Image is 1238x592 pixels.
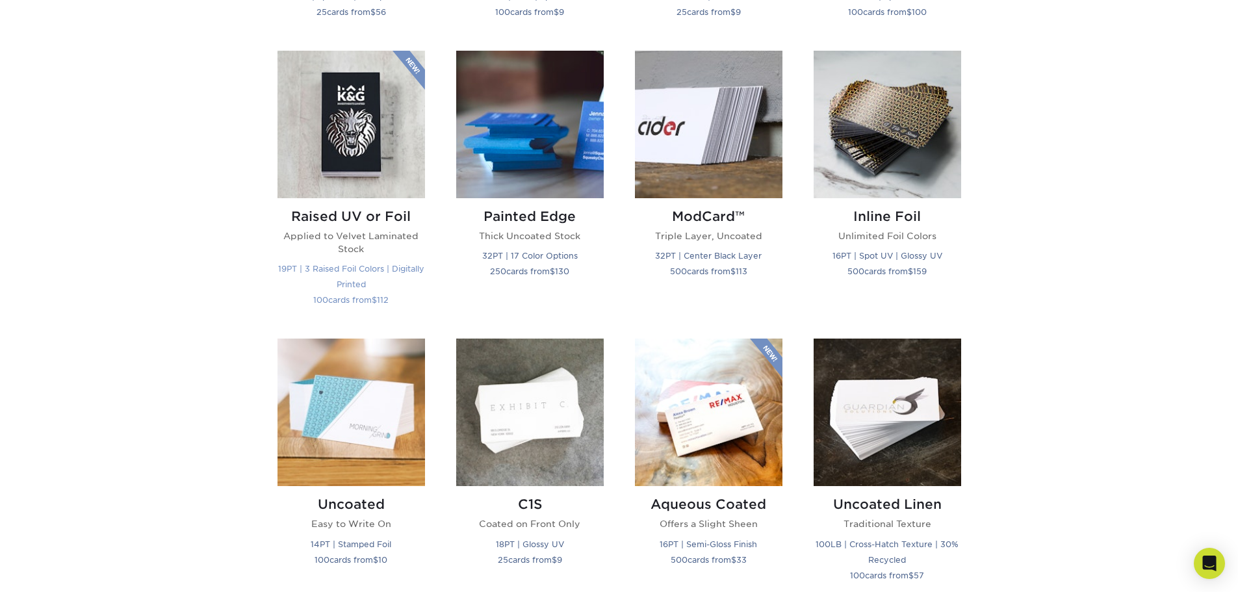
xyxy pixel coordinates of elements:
span: $ [554,7,559,17]
span: 100 [315,555,329,565]
small: cards from [316,7,386,17]
small: cards from [670,266,747,276]
span: 9 [736,7,741,17]
span: $ [373,555,378,565]
span: 9 [559,7,564,17]
img: Inline Foil Business Cards [814,51,961,198]
span: 113 [736,266,747,276]
span: 56 [376,7,386,17]
small: cards from [315,555,387,565]
small: 100LB | Cross-Hatch Texture | 30% Recycled [816,539,959,565]
span: 25 [498,555,508,565]
div: Open Intercom Messenger [1194,548,1225,579]
img: ModCard™ Business Cards [635,51,782,198]
small: cards from [677,7,741,17]
span: 112 [377,295,389,305]
span: 25 [677,7,687,17]
span: 159 [913,266,927,276]
small: cards from [850,571,924,580]
img: Painted Edge Business Cards [456,51,604,198]
h2: Uncoated Linen [814,496,961,512]
span: 10 [378,555,387,565]
small: cards from [490,266,569,276]
p: Offers a Slight Sheen [635,517,782,530]
p: Coated on Front Only [456,517,604,530]
img: Uncoated Business Cards [277,339,425,486]
small: cards from [495,7,564,17]
span: 100 [495,7,510,17]
small: 32PT | Center Black Layer [655,251,762,261]
p: Traditional Texture [814,517,961,530]
img: Uncoated Linen Business Cards [814,339,961,486]
span: 57 [914,571,924,580]
small: cards from [671,555,747,565]
a: Inline Foil Business Cards Inline Foil Unlimited Foil Colors 16PT | Spot UV | Glossy UV 500cards ... [814,51,961,324]
h2: C1S [456,496,604,512]
small: 16PT | Semi-Gloss Finish [660,539,757,549]
span: $ [730,7,736,17]
span: 500 [671,555,688,565]
span: 250 [490,266,506,276]
span: $ [370,7,376,17]
small: cards from [313,295,389,305]
span: $ [552,555,557,565]
h2: Painted Edge [456,209,604,224]
img: New Product [750,339,782,378]
span: 9 [557,555,562,565]
p: Unlimited Foil Colors [814,229,961,242]
a: Painted Edge Business Cards Painted Edge Thick Uncoated Stock 32PT | 17 Color Options 250cards fr... [456,51,604,324]
h2: ModCard™ [635,209,782,224]
span: $ [372,295,377,305]
span: $ [909,571,914,580]
span: 100 [912,7,927,17]
span: 100 [848,7,863,17]
small: 16PT | Spot UV | Glossy UV [832,251,942,261]
p: Easy to Write On [277,517,425,530]
h2: Uncoated [277,496,425,512]
img: C1S Business Cards [456,339,604,486]
small: cards from [847,266,927,276]
p: Thick Uncoated Stock [456,229,604,242]
a: ModCard™ Business Cards ModCard™ Triple Layer, Uncoated 32PT | Center Black Layer 500cards from$113 [635,51,782,324]
span: 100 [850,571,865,580]
small: cards from [498,555,562,565]
small: 32PT | 17 Color Options [482,251,578,261]
span: $ [907,7,912,17]
span: 130 [555,266,569,276]
span: 500 [847,266,864,276]
p: Triple Layer, Uncoated [635,229,782,242]
h2: Inline Foil [814,209,961,224]
small: 14PT | Stamped Foil [311,539,391,549]
span: 25 [316,7,327,17]
small: cards from [848,7,927,17]
img: Aqueous Coated Business Cards [635,339,782,486]
span: $ [550,266,555,276]
img: Raised UV or Foil Business Cards [277,51,425,198]
h2: Aqueous Coated [635,496,782,512]
span: 100 [313,295,328,305]
iframe: Google Customer Reviews [3,552,110,587]
h2: Raised UV or Foil [277,209,425,224]
span: $ [731,555,736,565]
span: 500 [670,266,687,276]
span: $ [730,266,736,276]
a: Raised UV or Foil Business Cards Raised UV or Foil Applied to Velvet Laminated Stock 19PT | 3 Rai... [277,51,425,324]
small: 18PT | Glossy UV [496,539,564,549]
small: 19PT | 3 Raised Foil Colors | Digitally Printed [278,264,424,289]
img: New Product [393,51,425,90]
span: 33 [736,555,747,565]
span: $ [908,266,913,276]
p: Applied to Velvet Laminated Stock [277,229,425,256]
